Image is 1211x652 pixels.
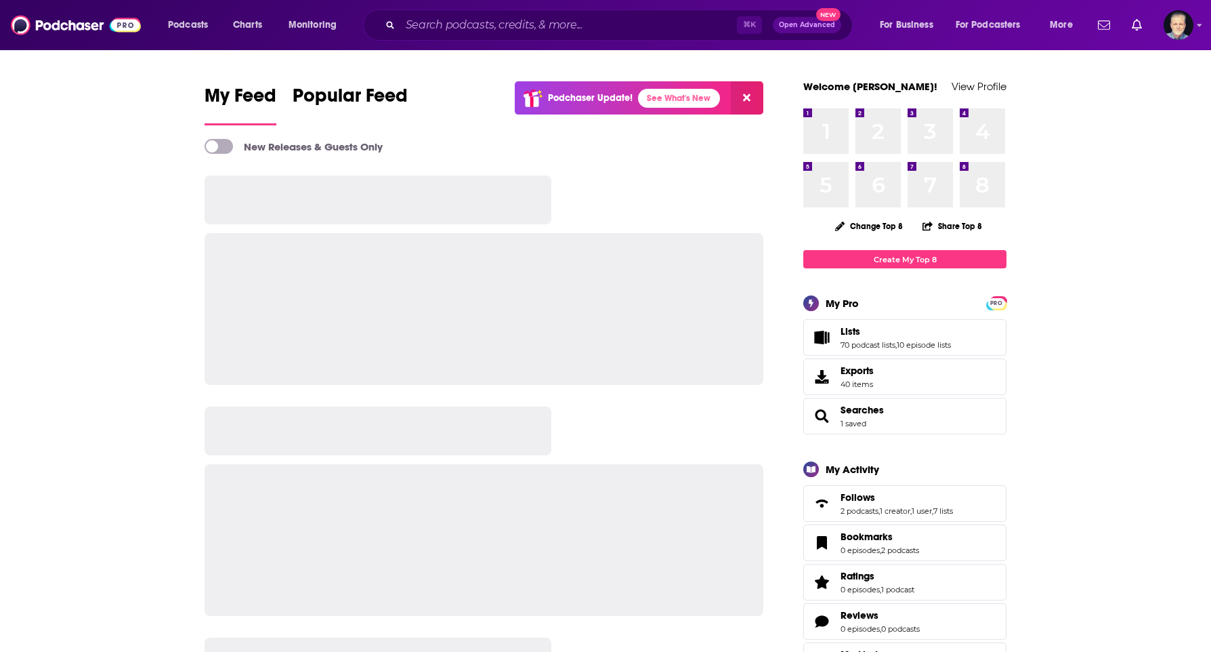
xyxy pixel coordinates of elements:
span: My Feed [205,84,276,115]
a: 0 episodes [841,624,880,634]
a: Welcome [PERSON_NAME]! [803,80,937,93]
img: Podchaser - Follow, Share and Rate Podcasts [11,12,141,38]
span: Lists [841,325,860,338]
a: Searches [841,404,884,416]
span: , [895,340,897,350]
button: Change Top 8 [827,218,911,235]
span: Open Advanced [779,22,835,28]
span: , [880,546,881,555]
a: New Releases & Guests Only [205,139,383,154]
a: My Feed [205,84,276,125]
a: 1 creator [880,506,910,516]
a: Show notifications dropdown [1126,14,1147,37]
button: open menu [1040,14,1090,36]
a: 0 episodes [841,585,880,594]
p: Podchaser Update! [548,92,633,104]
a: 1 saved [841,419,866,428]
a: Reviews [841,609,920,622]
a: Bookmarks [808,533,835,552]
span: Exports [841,365,874,377]
span: Bookmarks [803,525,1006,561]
span: , [910,506,912,516]
span: Follows [841,491,875,504]
img: User Profile [1164,10,1193,40]
span: For Business [880,16,933,35]
a: View Profile [952,80,1006,93]
a: 2 podcasts [881,546,919,555]
span: More [1050,16,1073,35]
a: 2 podcasts [841,506,878,516]
span: PRO [988,298,1004,308]
button: open menu [279,14,354,36]
a: Reviews [808,612,835,631]
div: Search podcasts, credits, & more... [376,9,866,41]
a: Exports [803,359,1006,395]
span: ⌘ K [737,16,762,34]
a: Lists [808,328,835,347]
button: open menu [870,14,950,36]
span: Monitoring [289,16,337,35]
span: Ratings [803,564,1006,600]
a: Follows [808,494,835,513]
span: Searches [803,398,1006,434]
div: My Pro [826,297,859,310]
a: Lists [841,325,951,338]
a: 1 podcast [881,585,914,594]
a: 7 lists [933,506,953,516]
input: Search podcasts, credits, & more... [400,14,737,36]
a: Bookmarks [841,531,919,543]
span: New [816,8,841,21]
a: 0 podcasts [881,624,920,634]
span: Reviews [841,609,878,622]
span: 40 items [841,380,874,389]
span: Bookmarks [841,531,893,543]
a: Charts [224,14,270,36]
a: Create My Top 8 [803,250,1006,268]
span: Logged in as JonesLiterary [1164,10,1193,40]
span: For Podcasters [956,16,1021,35]
span: , [880,624,881,634]
button: Share Top 8 [922,213,983,239]
span: Lists [803,319,1006,356]
a: PRO [988,298,1004,308]
a: Popular Feed [293,84,408,125]
span: , [932,506,933,516]
a: Ratings [841,570,914,582]
a: See What's New [638,89,720,108]
a: Follows [841,491,953,504]
a: 1 user [912,506,932,516]
div: My Activity [826,463,879,476]
span: Reviews [803,603,1006,640]
span: Follows [803,485,1006,522]
button: open menu [947,14,1040,36]
a: Show notifications dropdown [1092,14,1116,37]
a: 0 episodes [841,546,880,555]
button: Open AdvancedNew [773,17,841,33]
a: Searches [808,407,835,426]
a: 70 podcast lists [841,340,895,350]
a: Ratings [808,573,835,592]
span: Podcasts [168,16,208,35]
span: Exports [808,367,835,386]
button: open menu [158,14,226,36]
span: , [878,506,880,516]
a: 10 episode lists [897,340,951,350]
span: Charts [233,16,262,35]
span: Popular Feed [293,84,408,115]
button: Show profile menu [1164,10,1193,40]
span: , [880,585,881,594]
span: Ratings [841,570,874,582]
